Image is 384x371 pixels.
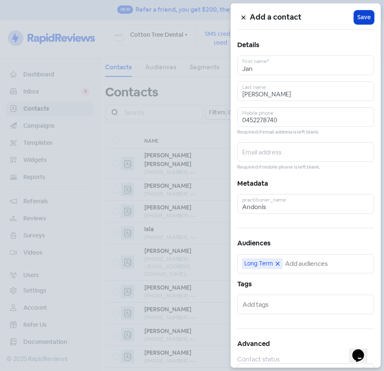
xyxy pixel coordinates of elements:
h5: Add a contact [250,11,354,23]
h5: Advanced [237,338,374,350]
h5: Tags [237,278,374,290]
input: Last name [237,81,374,101]
h5: Metadata [237,178,374,189]
small: Required if email address is left blank. [237,129,319,136]
input: practitioner_name [237,194,374,214]
input: Mobile phone [237,107,374,127]
input: Add audiences [285,257,370,270]
small: Required if mobile phone is left blank. [237,164,320,171]
div: Contact status [237,355,374,364]
h5: Audiences [237,237,374,249]
button: Save [354,10,374,24]
h5: Details [237,39,374,51]
input: Add tags [243,298,371,311]
iframe: chat widget [349,338,376,363]
span: Save [357,13,371,22]
input: First name [237,56,374,75]
input: Email address [237,142,374,162]
span: Long Term [244,260,273,267]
